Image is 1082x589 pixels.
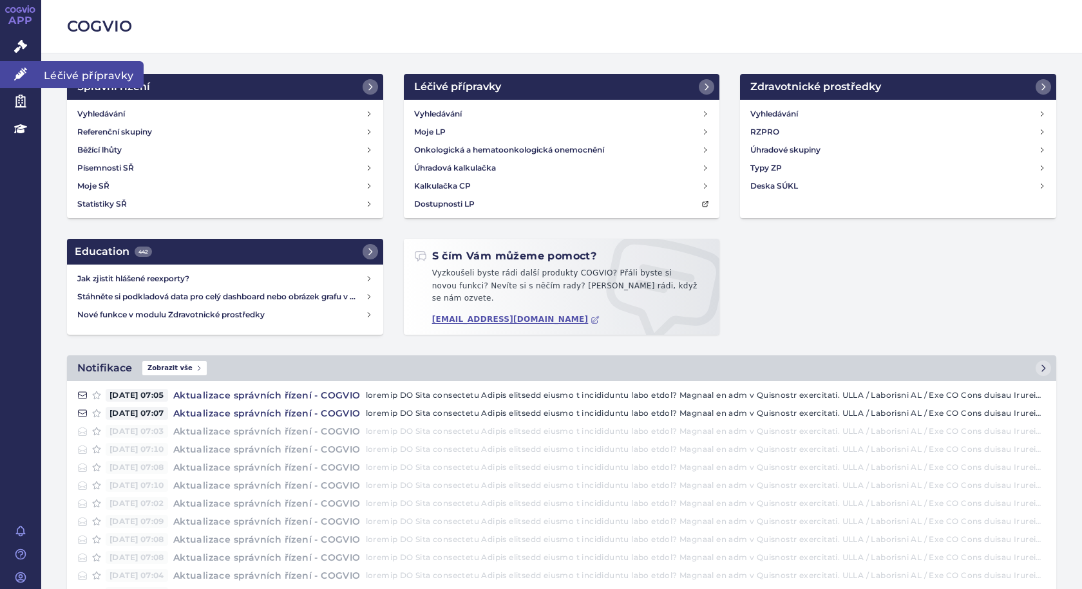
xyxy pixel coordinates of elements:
[414,180,471,192] h4: Kalkulačka CP
[366,425,1046,438] p: loremip DO Sita consectetu Adipis elitsedd eiusmo t incididuntu labo etdol? Magnaal en adm v Quis...
[409,141,715,159] a: Onkologická a hematoonkologická onemocnění
[414,198,475,210] h4: Dostupnosti LP
[77,126,152,138] h4: Referenční skupiny
[745,123,1051,141] a: RZPRO
[67,239,383,265] a: Education442
[745,141,1051,159] a: Úhradové skupiny
[142,361,207,375] span: Zobrazit vše
[414,162,496,174] h4: Úhradová kalkulačka
[366,479,1046,492] p: loremip DO Sita consectetu Adipis elitsedd eiusmo t incididuntu labo etdol? Magnaal en adm v Quis...
[77,144,122,156] h4: Běžící lhůty
[745,159,1051,177] a: Typy ZP
[77,180,109,192] h4: Moje SŘ
[168,443,366,456] h4: Aktualizace správních řízení - COGVIO
[745,105,1051,123] a: Vyhledávání
[41,61,144,88] span: Léčivé přípravky
[67,15,1056,37] h2: COGVIO
[409,105,715,123] a: Vyhledávání
[72,270,378,288] a: Jak zjistit hlášené reexporty?
[404,74,720,100] a: Léčivé přípravky
[750,180,798,192] h4: Deska SÚKL
[106,443,168,456] span: [DATE] 07:10
[168,407,366,420] h4: Aktualizace správních řízení - COGVIO
[168,389,366,402] h4: Aktualizace správních řízení - COGVIO
[740,74,1056,100] a: Zdravotnické prostředky
[72,306,378,324] a: Nové funkce v modulu Zdravotnické prostředky
[750,126,779,138] h4: RZPRO
[106,551,168,564] span: [DATE] 07:08
[106,461,168,474] span: [DATE] 07:08
[409,177,715,195] a: Kalkulačka CP
[750,144,821,156] h4: Úhradové skupiny
[106,497,168,510] span: [DATE] 07:02
[75,244,152,259] h2: Education
[414,108,462,120] h4: Vyhledávání
[106,407,168,420] span: [DATE] 07:07
[77,108,125,120] h4: Vyhledávání
[366,569,1046,582] p: loremip DO Sita consectetu Adipis elitsedd eiusmo t incididuntu labo etdol? Magnaal en adm v Quis...
[409,123,715,141] a: Moje LP
[366,497,1046,510] p: loremip DO Sita consectetu Adipis elitsedd eiusmo t incididuntu labo etdol? Magnaal en adm v Quis...
[366,533,1046,546] p: loremip DO Sita consectetu Adipis elitsedd eiusmo t incididuntu labo etdol? Magnaal en adm v Quis...
[366,551,1046,564] p: loremip DO Sita consectetu Adipis elitsedd eiusmo t incididuntu labo etdol? Magnaal en adm v Quis...
[72,141,378,159] a: Běžící lhůty
[745,177,1051,195] a: Deska SÚKL
[414,126,446,138] h4: Moje LP
[72,159,378,177] a: Písemnosti SŘ
[366,389,1046,402] p: loremip DO Sita consectetu Adipis elitsedd eiusmo t incididuntu labo etdol? Magnaal en adm v Quis...
[77,272,365,285] h4: Jak zjistit hlášené reexporty?
[409,159,715,177] a: Úhradová kalkulačka
[72,123,378,141] a: Referenční skupiny
[409,195,715,213] a: Dostupnosti LP
[77,162,134,174] h4: Písemnosti SŘ
[414,79,501,95] h2: Léčivé přípravky
[72,195,378,213] a: Statistiky SŘ
[168,461,366,474] h4: Aktualizace správních řízení - COGVIO
[414,249,597,263] h2: S čím Vám můžeme pomoct?
[72,105,378,123] a: Vyhledávání
[67,74,383,100] a: Správní řízení
[77,308,365,321] h4: Nové funkce v modulu Zdravotnické prostředky
[106,425,168,438] span: [DATE] 07:03
[168,497,366,510] h4: Aktualizace správních řízení - COGVIO
[168,425,366,438] h4: Aktualizace správních řízení - COGVIO
[750,108,798,120] h4: Vyhledávání
[106,569,168,582] span: [DATE] 07:04
[168,551,366,564] h4: Aktualizace správních řízení - COGVIO
[106,479,168,492] span: [DATE] 07:10
[67,355,1056,381] a: NotifikaceZobrazit vše
[168,569,366,582] h4: Aktualizace správních řízení - COGVIO
[366,461,1046,474] p: loremip DO Sita consectetu Adipis elitsedd eiusmo t incididuntu labo etdol? Magnaal en adm v Quis...
[106,515,168,528] span: [DATE] 07:09
[168,515,366,528] h4: Aktualizace správních řízení - COGVIO
[168,479,366,492] h4: Aktualizace správních řízení - COGVIO
[366,407,1046,420] p: loremip DO Sita consectetu Adipis elitsedd eiusmo t incididuntu labo etdol? Magnaal en adm v Quis...
[72,177,378,195] a: Moje SŘ
[72,288,378,306] a: Stáhněte si podkladová data pro celý dashboard nebo obrázek grafu v COGVIO App modulu Analytics
[106,533,168,546] span: [DATE] 07:08
[168,533,366,546] h4: Aktualizace správních řízení - COGVIO
[366,443,1046,456] p: loremip DO Sita consectetu Adipis elitsedd eiusmo t incididuntu labo etdol? Magnaal en adm v Quis...
[432,315,600,324] a: [EMAIL_ADDRESS][DOMAIN_NAME]
[77,290,365,303] h4: Stáhněte si podkladová data pro celý dashboard nebo obrázek grafu v COGVIO App modulu Analytics
[414,144,604,156] h4: Onkologická a hematoonkologická onemocnění
[106,389,168,402] span: [DATE] 07:05
[366,515,1046,528] p: loremip DO Sita consectetu Adipis elitsedd eiusmo t incididuntu labo etdol? Magnaal en adm v Quis...
[135,247,152,257] span: 442
[77,198,127,210] h4: Statistiky SŘ
[750,79,881,95] h2: Zdravotnické prostředky
[414,267,710,310] p: Vyzkoušeli byste rádi další produkty COGVIO? Přáli byste si novou funkci? Nevíte si s něčím rady?...
[750,162,782,174] h4: Typy ZP
[77,360,132,376] h2: Notifikace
